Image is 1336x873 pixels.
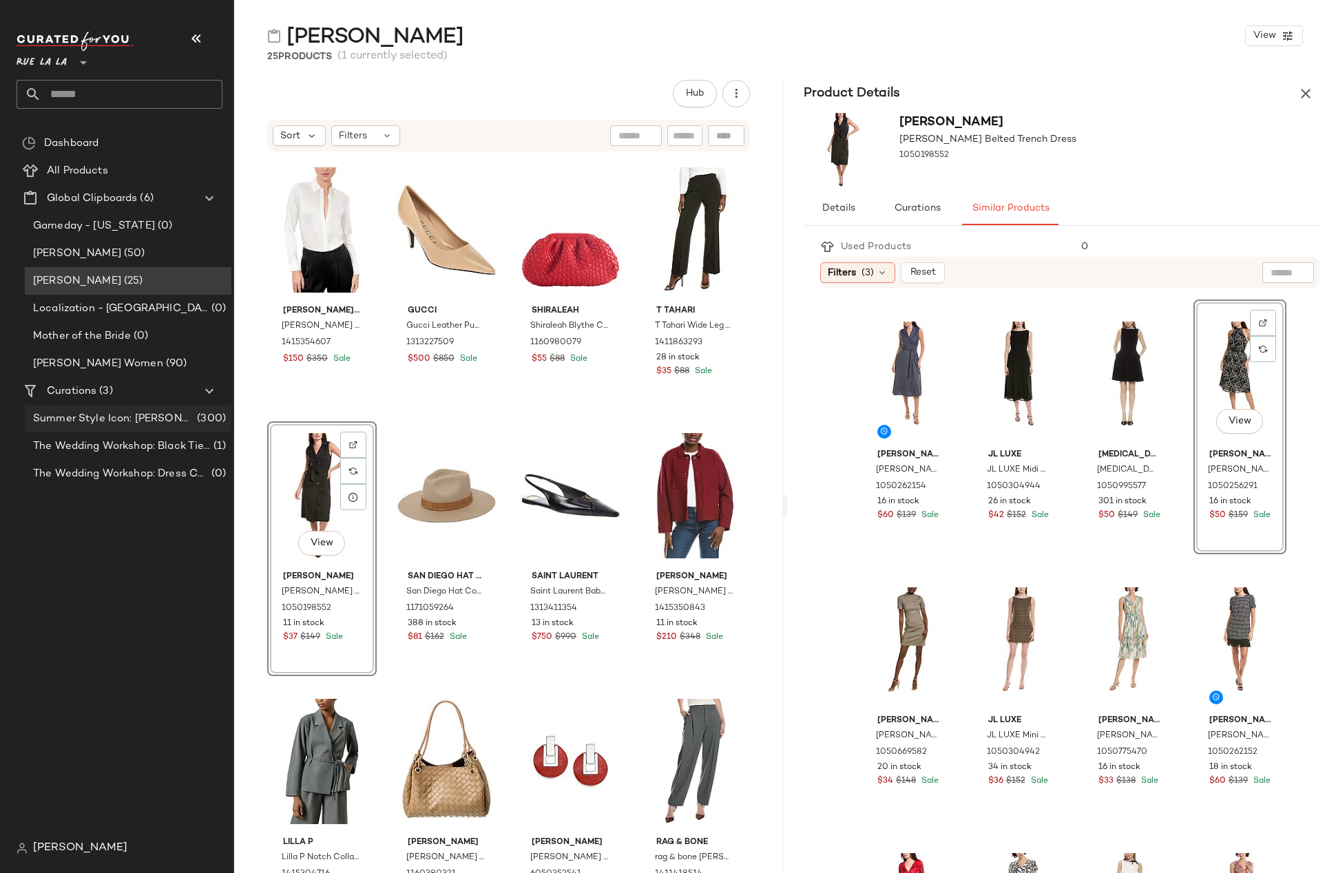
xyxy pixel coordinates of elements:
span: 1313411354 [530,602,577,615]
span: [PERSON_NAME] Midi Dress [876,464,937,476]
span: San Diego Hat Company [PERSON_NAME] [406,586,484,598]
span: 16 in stock [877,496,919,508]
span: [MEDICAL_DATA][PERSON_NAME] [1098,449,1160,461]
img: 1050669582_RLLATH.jpg [866,570,950,709]
span: Gucci [408,305,486,317]
span: [PERSON_NAME] [PERSON_NAME] Leather Shoulder Bag [406,852,484,864]
span: $88 [674,366,689,378]
span: [PERSON_NAME] [532,837,609,849]
button: View [1245,25,1303,46]
span: Sale [1028,777,1048,786]
span: Lilla P Notch Collar Blazer [282,852,359,864]
span: [PERSON_NAME] [PERSON_NAME] [1098,715,1160,727]
span: $210 [656,631,677,644]
img: 1050256291_RLLATH.jpg [1198,304,1282,443]
img: 1313411354_RLLATH.jpg [521,426,620,565]
span: JL LUXE Mini Dress [987,730,1048,742]
h3: Product Details [787,84,917,103]
span: 1160980079 [530,337,581,349]
span: 18 in stock [1209,761,1252,774]
span: [PERSON_NAME] Belted Trench Dress [282,586,359,598]
span: 20 in stock [877,761,921,774]
span: (90) [163,356,187,372]
span: (0) [155,218,172,234]
span: Sale [1140,511,1160,520]
span: The Wedding Workshop: Dress Code by Venue [33,466,209,482]
span: $55 [532,353,547,366]
span: Localization - [GEOGRAPHIC_DATA] [33,301,209,317]
span: T Tahari [656,305,734,317]
span: Sale [457,355,477,364]
span: 1415354607 [282,337,331,349]
span: $36 [988,775,1003,788]
span: Gucci Leather Pump [406,320,484,333]
span: (50) [121,246,145,262]
span: [PERSON_NAME] Women [33,356,163,372]
span: Sale [447,633,467,642]
span: [PERSON_NAME] [33,246,121,262]
span: 1050262152 [1208,746,1257,759]
span: The Wedding Workshop: Black Tie Ballroom [33,439,211,454]
img: 1050262154_RLLATH.jpg [866,304,950,443]
span: Sale [579,633,599,642]
img: 1171059264_RLLATH.jpg [397,426,497,565]
span: Lilla P [283,837,361,849]
span: [PERSON_NAME] Silver Coral & Pearl Earrings [530,852,608,864]
span: 11 in stock [656,618,698,630]
span: [PERSON_NAME] [PERSON_NAME] Midi Dress [1097,730,1158,742]
span: [PERSON_NAME] [PERSON_NAME] [877,715,939,727]
div: Products [267,50,332,64]
span: Sale [331,355,351,364]
span: Sale [1029,511,1049,520]
span: 16 in stock [1098,761,1140,774]
span: 1050775470 [1097,746,1147,759]
span: 1171059264 [406,602,454,615]
span: $150 [283,353,304,366]
span: [PERSON_NAME] + [PERSON_NAME] Slim Button Down Silk-Blend Shirt [282,320,359,333]
span: View [1253,30,1276,41]
span: $148 [896,775,916,788]
span: (3) [96,383,112,399]
span: $50 [1098,509,1115,522]
span: 1050262154 [876,481,926,493]
span: Shiraleah Blythe Clutch Red [530,320,608,333]
span: [PERSON_NAME] Belted Trench Dress [899,132,1076,147]
span: Mother of the Bride [33,328,131,344]
span: $138 [1116,775,1136,788]
span: (0) [209,466,226,482]
span: $139 [897,509,916,522]
span: Saint Laurent [532,571,609,583]
span: [PERSON_NAME] [286,23,464,51]
span: $500 [408,353,430,366]
img: 1050198552_RLLATH.jpg [272,426,372,565]
img: 1415350843_RLLATH.jpg [645,426,745,565]
div: Used Products [834,240,922,254]
img: svg%3e [1259,345,1267,353]
span: Sale [567,355,587,364]
img: 1050775470_RLLATH.jpg [1087,570,1171,709]
img: 1050304944_RLLATH.jpg [977,304,1061,443]
span: Sort [280,129,300,143]
span: (1 currently selected) [337,48,448,65]
span: Similar Products [971,203,1049,214]
span: $35 [656,366,671,378]
span: (0) [131,328,148,344]
span: JL LUXE [988,449,1050,461]
span: Sale [919,511,939,520]
img: 1050995577_RLLATH.jpg [1087,304,1171,443]
span: (3) [862,266,874,280]
span: JL LUXE Midi Dress [987,464,1048,476]
span: $60 [1209,775,1226,788]
span: rag & bone [656,837,734,849]
span: (0) [209,301,226,317]
span: Sale [919,777,939,786]
span: Summer Style Icon: [PERSON_NAME] [33,411,194,427]
span: [PERSON_NAME] [656,571,734,583]
img: 1313227509_RLLATH.jpg [397,160,497,299]
span: (1) [211,439,226,454]
img: 1050198552_RLLATH.jpg [804,113,883,187]
span: [PERSON_NAME] Classic Collar Wool-Blend Jacket [655,586,733,598]
img: cfy_white_logo.C9jOOHJF.svg [17,32,134,51]
span: Gameday - [US_STATE] [33,218,155,234]
span: 1050304942 [987,746,1040,759]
